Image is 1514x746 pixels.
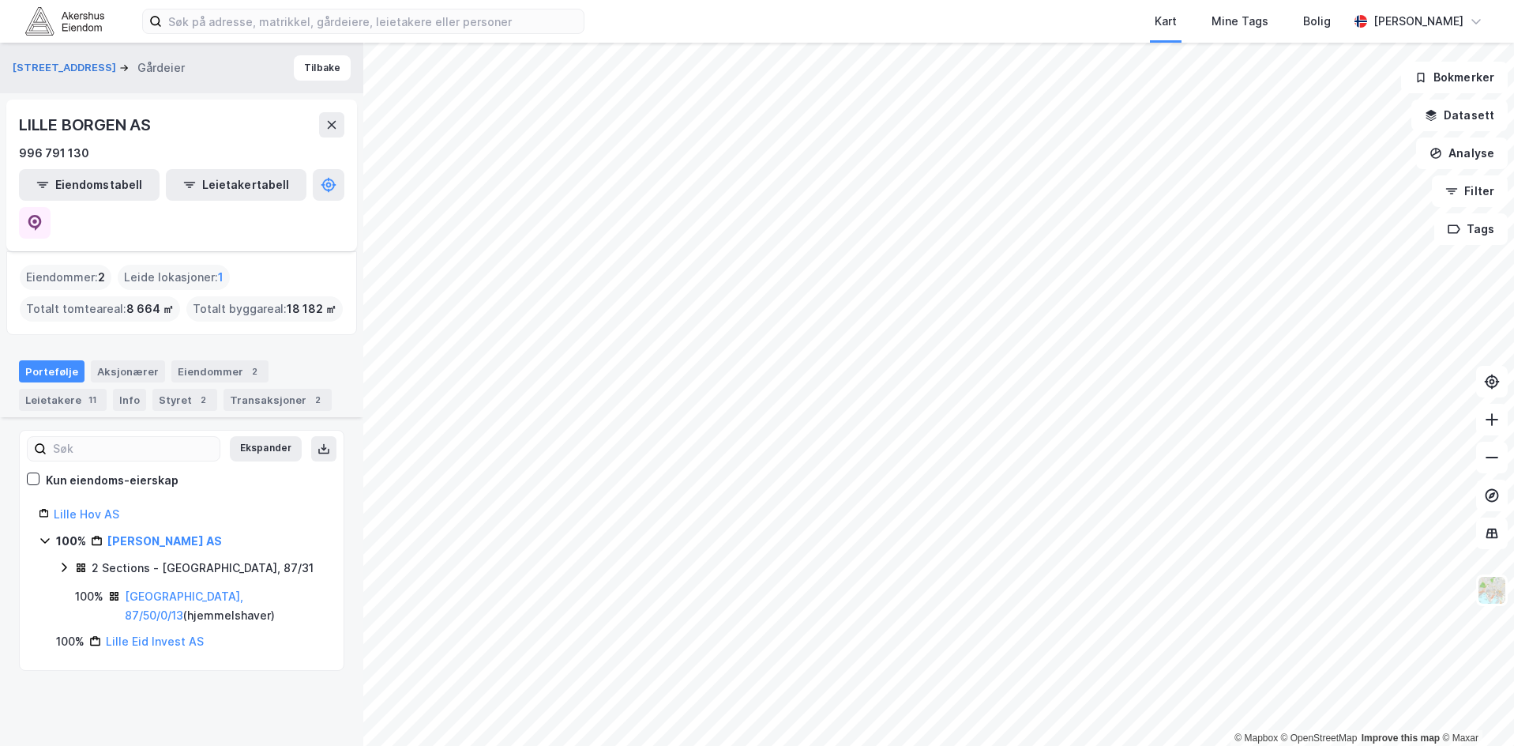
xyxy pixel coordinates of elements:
div: Mine Tags [1212,12,1268,31]
img: Z [1477,575,1507,605]
a: Lille Eid Invest AS [106,635,204,648]
div: Info [113,389,146,411]
button: [STREET_ADDRESS] [13,60,119,76]
span: 1 [218,268,224,287]
input: Søk på adresse, matrikkel, gårdeiere, leietakere eller personer [162,9,584,33]
div: Styret [152,389,217,411]
span: 18 182 ㎡ [287,300,336,318]
span: 2 [98,268,105,287]
button: Tags [1434,213,1508,245]
div: Gårdeier [137,58,185,77]
div: Eiendommer [171,360,269,382]
button: Tilbake [294,55,351,81]
button: Datasett [1411,100,1508,131]
a: Improve this map [1362,733,1440,744]
div: 996 791 130 [19,144,89,163]
div: Bolig [1303,12,1331,31]
div: Totalt byggareal : [186,296,343,322]
button: Bokmerker [1401,62,1508,93]
button: Analyse [1416,138,1508,169]
div: Aksjonærer [91,360,165,382]
div: Kontrollprogram for chat [1435,670,1514,746]
a: [PERSON_NAME] AS [107,534,222,548]
a: Lille Hov AS [54,507,119,521]
div: 100% [75,587,103,606]
button: Eiendomstabell [19,169,160,201]
a: [GEOGRAPHIC_DATA], 87/50/0/13 [125,590,243,622]
div: ( hjemmelshaver ) [125,587,325,625]
div: Portefølje [19,360,85,382]
a: Mapbox [1234,733,1278,744]
div: Kun eiendoms-eierskap [46,471,178,490]
a: OpenStreetMap [1281,733,1358,744]
div: [PERSON_NAME] [1373,12,1463,31]
div: LILLE BORGEN AS [19,112,154,138]
div: Totalt tomteareal : [20,296,180,322]
button: Filter [1432,175,1508,207]
button: Ekspander [230,436,302,462]
div: 11 [85,392,100,408]
input: Søk [47,437,220,461]
div: 2 [195,392,211,408]
div: 100% [56,632,85,651]
img: akershus-eiendom-logo.9091f326c980b4bce74ccdd9f866810c.svg [25,7,104,35]
div: Leietakere [19,389,107,411]
div: 100% [56,532,86,551]
button: Leietakertabell [166,169,306,201]
div: 2 Sections - [GEOGRAPHIC_DATA], 87/31 [92,559,314,578]
div: 2 [246,364,262,379]
div: Transaksjoner [224,389,332,411]
iframe: Chat Widget [1435,670,1514,746]
div: Leide lokasjoner : [118,265,230,290]
div: Eiendommer : [20,265,111,290]
div: 2 [310,392,325,408]
span: 8 664 ㎡ [126,300,174,318]
div: Kart [1155,12,1177,31]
